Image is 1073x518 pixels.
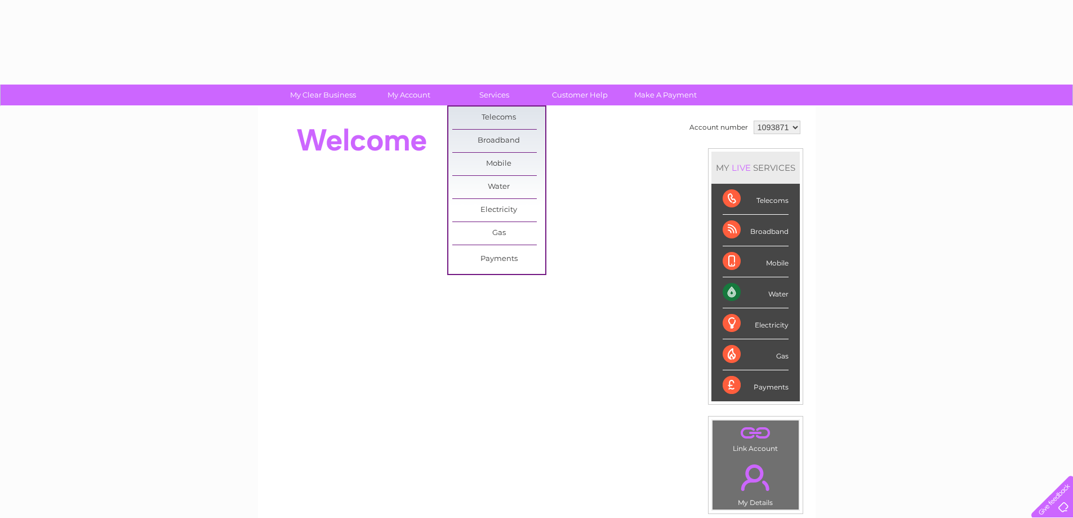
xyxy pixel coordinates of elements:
[452,153,545,175] a: Mobile
[452,176,545,198] a: Water
[452,222,545,245] a: Gas
[448,85,541,105] a: Services
[723,184,789,215] div: Telecoms
[723,246,789,277] div: Mobile
[452,199,545,222] a: Electricity
[712,455,799,510] td: My Details
[277,85,369,105] a: My Clear Business
[712,420,799,455] td: Link Account
[723,215,789,246] div: Broadband
[715,423,796,443] a: .
[452,130,545,152] a: Broadband
[452,248,545,271] a: Payments
[533,85,626,105] a: Customer Help
[715,458,796,497] a: .
[723,277,789,308] div: Water
[711,152,800,184] div: MY SERVICES
[687,118,751,137] td: Account number
[619,85,712,105] a: Make A Payment
[362,85,455,105] a: My Account
[723,339,789,370] div: Gas
[723,308,789,339] div: Electricity
[452,107,545,129] a: Telecoms
[729,162,753,173] div: LIVE
[723,370,789,401] div: Payments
